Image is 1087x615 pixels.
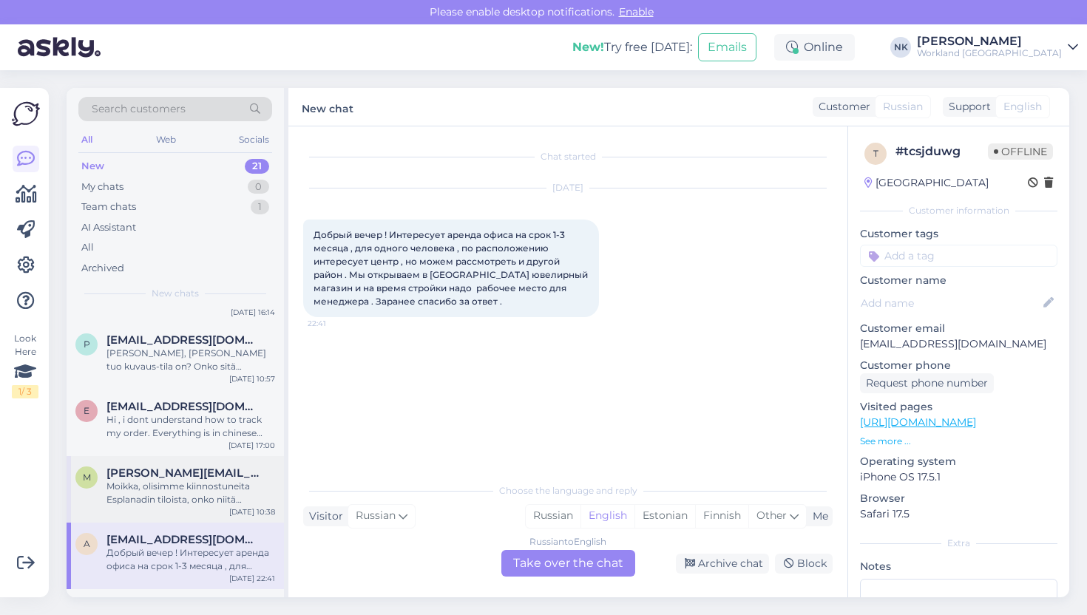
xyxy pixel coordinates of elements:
[303,509,343,524] div: Visitor
[864,175,989,191] div: [GEOGRAPHIC_DATA]
[303,150,833,163] div: Chat started
[860,373,994,393] div: Request phone number
[895,143,988,160] div: # tcsjduwg
[106,466,260,480] span: martina@rekomgroup.com
[81,240,94,255] div: All
[12,100,40,128] img: Askly Logo
[861,295,1040,311] input: Add name
[245,159,269,174] div: 21
[229,506,275,517] div: [DATE] 10:38
[251,200,269,214] div: 1
[860,506,1057,522] p: Safari 17.5
[81,261,124,276] div: Archived
[860,336,1057,352] p: [EMAIL_ADDRESS][DOMAIN_NAME]
[501,550,635,577] div: Take over the chat
[81,159,104,174] div: New
[676,554,769,574] div: Archive chat
[860,273,1057,288] p: Customer name
[860,226,1057,242] p: Customer tags
[303,484,833,497] div: Choose the language and reply
[106,533,260,546] span: akiseleva767@gmail.com
[883,99,923,115] span: Russian
[314,229,590,307] span: Добрый вечер ! Интересует аренда офиса на срок 1-3 месяца , для одного человека , по расположению...
[917,35,1062,47] div: [PERSON_NAME]
[860,469,1057,485] p: iPhone OS 17.5.1
[890,37,911,58] div: NK
[92,101,186,117] span: Search customers
[860,559,1057,574] p: Notes
[860,399,1057,415] p: Visited pages
[302,97,353,117] label: New chat
[860,358,1057,373] p: Customer phone
[860,537,1057,550] div: Extra
[231,307,275,318] div: [DATE] 16:14
[860,204,1057,217] div: Customer information
[529,535,606,548] div: Russian to English
[860,415,976,429] a: [URL][DOMAIN_NAME]
[106,400,260,413] span: evgenigerassimov@gmail.com
[813,99,870,115] div: Customer
[236,130,272,149] div: Socials
[303,181,833,194] div: [DATE]
[917,47,1062,59] div: Workland [GEOGRAPHIC_DATA]
[695,505,748,527] div: Finnish
[873,148,878,159] span: t
[12,385,38,398] div: 1 / 3
[580,505,634,527] div: English
[84,538,90,549] span: a
[78,130,95,149] div: All
[106,333,260,347] span: psykologipia@gmail.com
[988,143,1053,160] span: Offline
[81,200,136,214] div: Team chats
[106,546,275,573] div: Добрый вечер ! Интересует аренда офиса на срок 1-3 месяца , для одного человека , по расположению...
[81,180,123,194] div: My chats
[84,339,90,350] span: p
[860,245,1057,267] input: Add a tag
[572,40,604,54] b: New!
[917,35,1078,59] a: [PERSON_NAME]Workland [GEOGRAPHIC_DATA]
[228,440,275,451] div: [DATE] 17:00
[106,480,275,506] div: Moikka, olisimme kiinnostuneita Esplanadin tiloista, onko niitä mahdollista tulla katsomaan esim....
[83,472,91,483] span: m
[152,287,199,300] span: New chats
[756,509,787,522] span: Other
[572,38,692,56] div: Try free [DATE]:
[860,491,1057,506] p: Browser
[807,509,828,524] div: Me
[229,573,275,584] div: [DATE] 22:41
[634,505,695,527] div: Estonian
[775,554,833,574] div: Block
[229,373,275,384] div: [DATE] 10:57
[614,5,658,18] span: Enable
[106,347,275,373] div: [PERSON_NAME], [PERSON_NAME] tuo kuvaus-tila on? Onko sitä mahdollista vuokrata taideterapeuttist...
[860,435,1057,448] p: See more ...
[248,180,269,194] div: 0
[1003,99,1042,115] span: English
[106,413,275,440] div: Hi , i dont understand how to track my order. Everything is in chinese language. tracking number ...
[526,505,580,527] div: Russian
[860,454,1057,469] p: Operating system
[774,34,855,61] div: Online
[943,99,991,115] div: Support
[153,130,179,149] div: Web
[12,332,38,398] div: Look Here
[860,321,1057,336] p: Customer email
[81,220,136,235] div: AI Assistant
[84,405,89,416] span: e
[356,508,396,524] span: Russian
[698,33,756,61] button: Emails
[308,318,363,329] span: 22:41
